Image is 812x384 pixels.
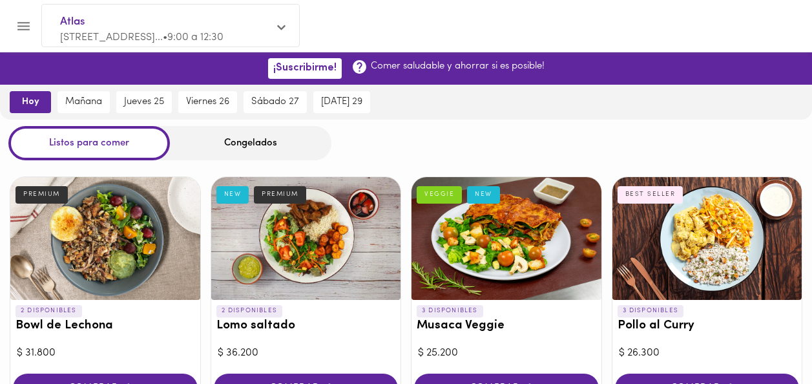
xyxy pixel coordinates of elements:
span: Atlas [60,14,268,30]
button: sábado 27 [244,91,307,113]
div: Musaca Veggie [411,177,601,300]
span: mañana [65,96,102,108]
p: 3 DISPONIBLES [618,305,684,317]
div: $ 25.200 [418,346,595,361]
h3: Pollo al Curry [618,319,797,333]
span: viernes 26 [186,96,229,108]
p: 2 DISPONIBLES [216,305,283,317]
button: Menu [8,10,39,42]
button: viernes 26 [178,91,237,113]
p: Comer saludable y ahorrar si es posible! [371,59,545,73]
div: PREMIUM [16,186,68,203]
div: PREMIUM [254,186,306,203]
h3: Lomo saltado [216,319,396,333]
h3: Musaca Veggie [417,319,596,333]
div: BEST SELLER [618,186,683,203]
span: ¡Suscribirme! [273,62,337,74]
div: $ 26.300 [619,346,796,361]
span: [STREET_ADDRESS]... • 9:00 a 12:30 [60,32,224,43]
div: Bowl de Lechona [10,177,200,300]
div: $ 31.800 [17,346,194,361]
span: jueves 25 [124,96,164,108]
span: hoy [19,96,42,108]
button: ¡Suscribirme! [268,58,342,78]
iframe: Messagebird Livechat Widget [737,309,799,371]
div: NEW [216,186,249,203]
p: 2 DISPONIBLES [16,305,82,317]
div: $ 36.200 [218,346,395,361]
p: 3 DISPONIBLES [417,305,483,317]
div: Lomo saltado [211,177,401,300]
button: mañana [57,91,110,113]
div: NEW [467,186,500,203]
button: [DATE] 29 [313,91,370,113]
button: jueves 25 [116,91,172,113]
div: Congelados [170,126,331,160]
h3: Bowl de Lechona [16,319,195,333]
div: VEGGIE [417,186,462,203]
span: [DATE] 29 [321,96,362,108]
button: hoy [10,91,51,113]
div: Pollo al Curry [612,177,802,300]
div: Listos para comer [8,126,170,160]
span: sábado 27 [251,96,299,108]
